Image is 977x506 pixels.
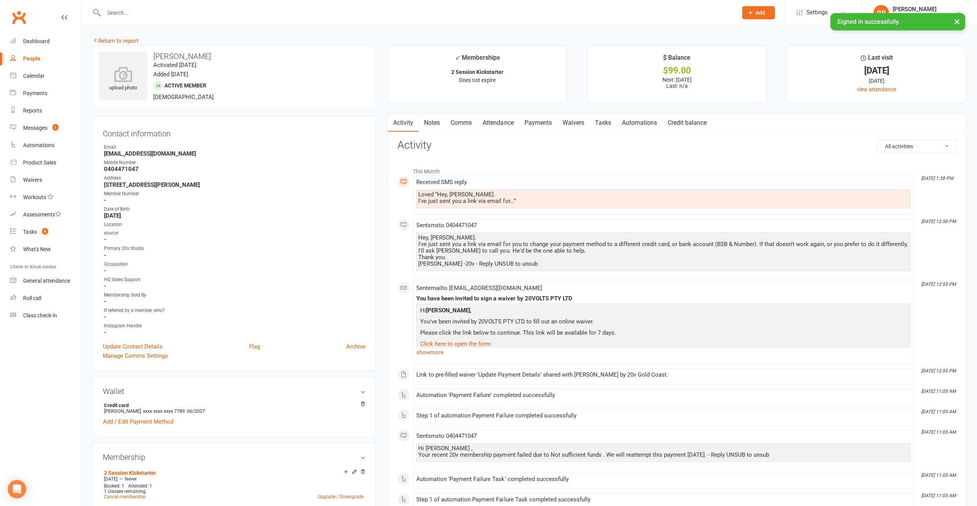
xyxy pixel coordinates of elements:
a: Add / Edit Payment Method [103,417,173,426]
div: People [23,55,40,62]
div: Instagram Handle [104,322,365,330]
div: Tasks [23,229,37,235]
a: Payments [10,85,81,102]
div: Step 1 of automation Payment Failure Task completed successfully [416,496,910,503]
a: Workouts [10,189,81,206]
div: Messages [23,125,47,131]
a: Payments [519,114,557,132]
a: Comms [445,114,477,132]
div: [PERSON_NAME] [893,6,937,13]
div: Waivers [23,177,42,183]
p: Next: [DATE] Last: n/a [595,77,759,89]
div: — [102,476,365,482]
i: [DATE] 11:05 AM [921,429,956,435]
div: Hi [PERSON_NAME] , Your recent 20v membership payment failed due to Not sufficient funds . We wil... [418,445,908,458]
span: 1 classes remaining [104,489,146,494]
a: Return to report [92,37,139,44]
i: [DATE] 1:38 PM [921,176,953,181]
h3: Activity [397,139,956,151]
a: view attendance [857,86,896,92]
button: Add [742,6,775,19]
i: [DATE] 11:05 AM [921,389,956,394]
div: Received SMS reply [416,179,910,186]
span: Signed in successfully. [837,18,900,25]
div: Roll call [23,295,41,301]
div: Last visit [861,53,893,67]
p: Please click the link below to continue. This link will be available for 7 days. [418,328,908,339]
div: You have been invited to sign a waiver by 20VOLTS PTY LTD [416,295,910,302]
h3: Membership [103,453,365,461]
strong: - [104,298,365,305]
a: Notes [419,114,445,132]
a: Reports [10,102,81,119]
span: Attended: 1 [128,483,152,489]
span: xxxx xxxx xxxx 7789 [143,408,185,414]
a: Messages 1 [10,119,81,137]
div: Assessments [23,211,61,218]
div: Loved “Hey, [PERSON_NAME]. I've just sent you a link via email for…” [418,191,908,204]
strong: - [104,252,365,259]
strong: [PERSON_NAME] [426,307,470,314]
a: 2 Session Kickstarter [104,470,156,476]
div: [DATE] [794,77,959,85]
span: [DEMOGRAPHIC_DATA] [153,94,214,101]
a: Class kiosk mode [10,307,81,324]
strong: 2 Session Kickstarter [451,69,503,75]
div: Workouts [23,194,46,200]
a: Upgrade / Downgrade [318,494,364,499]
p: Hi , [418,306,908,317]
i: [DATE] 11:05 AM [921,409,956,414]
i: [DATE] 12:55 PM [921,368,956,374]
time: Activated [DATE] [153,62,196,69]
span: Active member [164,82,206,89]
div: Class check-in [23,312,57,318]
a: General attendance kiosk mode [10,272,81,290]
div: Calendar [23,73,45,79]
a: Dashboard [10,33,81,50]
a: Roll call [10,290,81,307]
div: Automations [23,142,54,148]
h3: Wallet [103,387,365,395]
i: [DATE] 12:58 PM [921,219,956,224]
i: [DATE] 12:55 PM [921,281,956,287]
div: Product Sales [23,159,56,166]
li: [PERSON_NAME] [103,401,365,415]
strong: - [104,283,365,290]
li: This Month [397,163,956,176]
span: [DATE] [104,476,117,482]
div: HQ Sales Support [104,276,365,283]
a: Manage Comms Settings [103,351,168,360]
div: Open Intercom Messenger [8,480,26,498]
a: Automations [10,137,81,154]
a: Credit balance [662,114,712,132]
span: 1 [52,124,59,131]
div: GP [873,5,889,20]
div: Address [104,174,365,182]
div: Reports [23,107,42,114]
a: What's New [10,241,81,258]
a: Waivers [10,171,81,189]
div: Date of Birth [104,206,365,213]
div: Memberships [455,53,500,67]
strong: [DATE] [104,212,365,219]
span: Booked: 1 [104,483,124,489]
h3: Contact information [103,126,365,138]
a: Attendance [477,114,519,132]
time: Added [DATE] [153,71,188,78]
span: Sent sms to 0404471047 [416,222,477,229]
div: Hey, [PERSON_NAME]. I've just sent you a link via email for you to change your payment method to ... [418,235,908,267]
a: Flag [249,342,260,351]
span: Does not expire [459,77,496,83]
div: upload photo [99,67,147,92]
a: Archive [346,342,365,351]
i: [DATE] 11:05 AM [921,493,956,498]
div: $ Balance [663,53,690,67]
span: Sent sms to 0404471047 [416,432,477,439]
a: Cancel membership [104,494,146,499]
div: Membership Sold By [104,292,365,299]
span: 6 [42,228,48,235]
div: Link to pre-filled waiver 'Update Payment Details' shared with [PERSON_NAME] by 20v Gold Coast. [416,372,910,378]
a: Calendar [10,67,81,85]
input: Search... [102,7,732,18]
div: source [104,230,365,237]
